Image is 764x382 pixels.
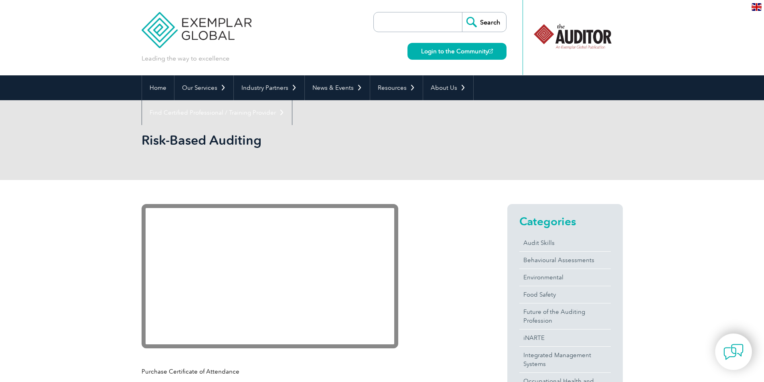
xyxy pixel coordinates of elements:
[305,75,370,100] a: News & Events
[519,252,611,269] a: Behavioural Assessments
[519,303,611,329] a: Future of the Auditing Profession
[142,75,174,100] a: Home
[142,100,292,125] a: Find Certified Professional / Training Provider
[519,234,611,251] a: Audit Skills
[142,367,478,376] p: Purchase Certificate of Attendance
[519,286,611,303] a: Food Safety
[519,329,611,346] a: iNARTE
[723,342,744,362] img: contact-chat.png
[407,43,507,60] a: Login to the Community
[142,132,450,148] h1: Risk-Based Auditing
[142,204,398,348] iframe: YouTube video player
[234,75,304,100] a: Industry Partners
[519,215,611,228] h2: Categories
[752,3,762,11] img: en
[370,75,423,100] a: Resources
[423,75,473,100] a: About Us
[174,75,233,100] a: Our Services
[519,269,611,286] a: Environmental
[142,54,229,63] p: Leading the way to excellence
[519,347,611,372] a: Integrated Management Systems
[462,12,506,32] input: Search
[488,49,493,53] img: open_square.png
